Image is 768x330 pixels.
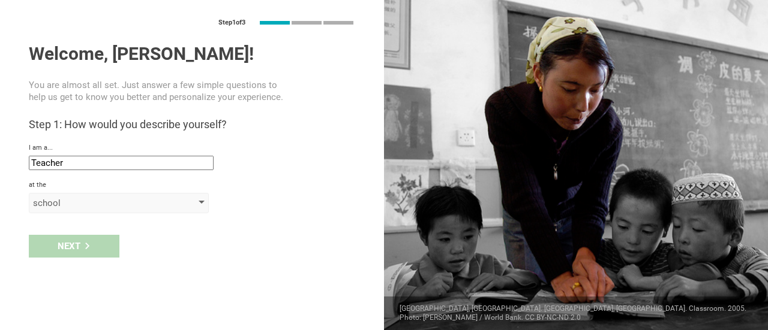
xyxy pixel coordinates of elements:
p: You are almost all set. Just answer a few simple questions to help us get to know you better and ... [29,79,290,103]
div: school [33,197,170,209]
div: [GEOGRAPHIC_DATA], [GEOGRAPHIC_DATA]. [GEOGRAPHIC_DATA], [GEOGRAPHIC_DATA]. Classroom. 2005. Phot... [384,296,768,330]
div: at the [29,181,355,189]
h1: Welcome, [PERSON_NAME]! [29,43,355,65]
div: I am a... [29,144,355,152]
input: role that defines you [29,156,214,170]
div: Step 1 of 3 [218,19,245,27]
h3: Step 1: How would you describe yourself? [29,117,355,132]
